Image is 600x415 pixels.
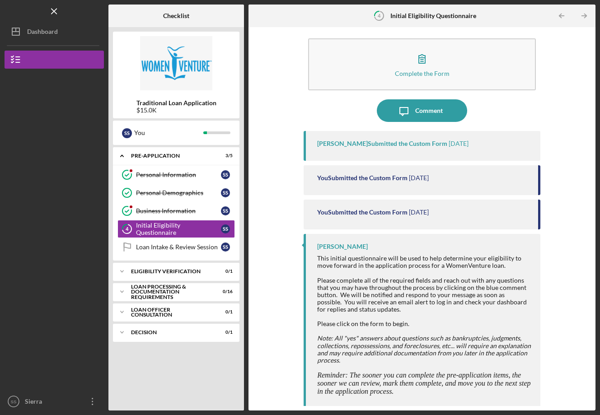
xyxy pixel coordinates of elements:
[395,70,450,77] div: Complete the Form
[131,153,210,159] div: Pre-Application
[317,243,368,250] div: [PERSON_NAME]
[221,242,230,252] div: S S
[131,330,210,335] div: Decision
[113,36,239,90] img: Product logo
[221,188,230,197] div: S S
[117,238,235,256] a: Loan Intake & Review SessionSS
[221,170,230,179] div: S S
[136,99,216,107] b: Traditional Loan Application
[136,189,221,196] div: Personal Demographics
[216,153,233,159] div: 3 / 5
[136,207,221,214] div: Business Information
[317,174,408,182] div: You Submitted the Custom Form
[216,309,233,315] div: 0 / 1
[317,140,447,147] div: [PERSON_NAME] Submitted the Custom Form
[5,23,104,41] button: Dashboard
[11,399,17,404] text: SS
[317,255,531,269] div: This initial questionnaire will be used to help determine your eligibility to move forward in the...
[377,99,467,122] button: Comment
[117,166,235,184] a: Personal InformationSS
[136,243,221,251] div: Loan Intake & Review Session
[131,284,210,300] div: Loan Processing & Documentation Requirements
[409,209,429,216] time: 2025-08-21 13:38
[122,128,132,138] div: S S
[117,184,235,202] a: Personal DemographicsSS
[136,107,216,114] div: $15.0K
[221,224,230,233] div: S S
[308,38,536,90] button: Complete the Form
[134,125,203,140] div: You
[317,277,531,313] div: Please complete all of the required fields and reach out with any questions that you may have thr...
[126,226,129,232] tspan: 4
[117,202,235,220] a: Business InformationSS
[117,220,235,238] a: 4Initial Eligibility QuestionnaireSS
[378,13,381,19] tspan: 4
[136,171,221,178] div: Personal Information
[131,269,210,274] div: Eligibility Verification
[216,289,233,294] div: 0 / 16
[317,320,531,327] div: Please click on the form to begin.
[216,330,233,335] div: 0 / 1
[216,269,233,274] div: 0 / 1
[221,206,230,215] div: S S
[409,174,429,182] time: 2025-08-22 23:53
[449,140,469,147] time: 2025-08-26 16:47
[163,12,189,19] b: Checklist
[27,23,58,43] div: Dashboard
[136,222,221,236] div: Initial Eligibility Questionnaire
[415,99,443,122] div: Comment
[131,307,210,317] div: Loan Officer Consultation
[390,12,476,19] b: Initial Eligibility Questionnaire
[317,209,408,216] div: You Submitted the Custom Form
[317,334,531,364] em: Note: All "yes" answers about questions such as bankruptcies, judgments, collections, repossessio...
[317,371,530,395] span: Reminder: The sooner you can complete the pre-application items, the sooner we can review, mark t...
[5,392,104,410] button: SSSierra [PERSON_NAME]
